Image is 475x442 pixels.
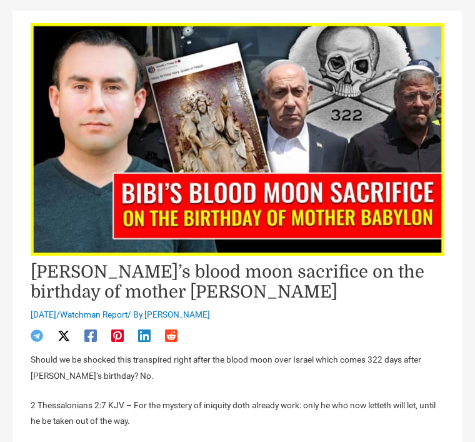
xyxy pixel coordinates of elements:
[31,352,444,384] p: Should we be shocked this transpired right after the blood moon over Israel which comes 322 days ...
[84,329,97,342] a: Facebook
[57,329,70,342] a: Twitter / X
[31,262,444,303] h1: [PERSON_NAME]’s blood moon sacrifice on the birthday of mother [PERSON_NAME]
[31,309,56,319] span: [DATE]
[144,309,210,319] a: [PERSON_NAME]
[31,329,43,342] a: Telegram
[31,309,444,321] div: / / By
[138,329,151,342] a: Linkedin
[31,398,444,429] p: 2 Thessalonians 2:7 KJV – For the mystery of iniquity doth already work: only he who now letteth ...
[165,329,177,342] a: Reddit
[111,329,124,342] a: Pinterest
[60,309,127,319] a: Watchman Report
